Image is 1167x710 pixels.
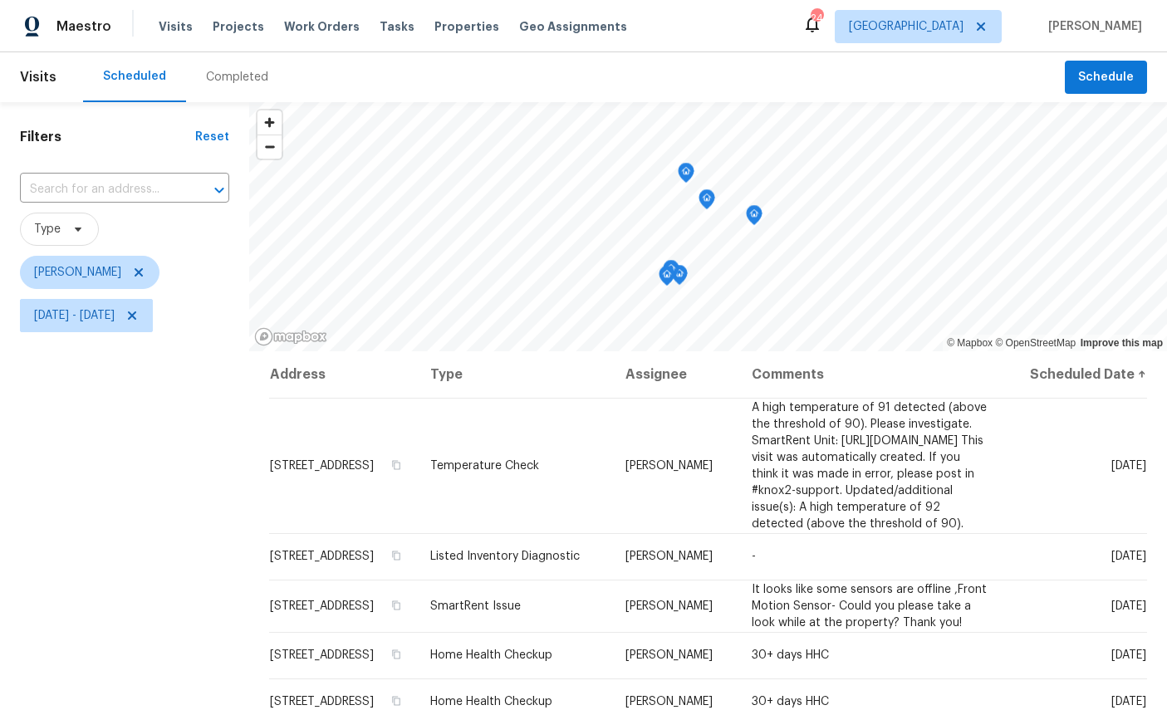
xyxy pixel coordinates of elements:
span: [PERSON_NAME] [625,551,713,562]
span: Geo Assignments [519,18,627,35]
div: Scheduled [103,68,166,85]
span: SmartRent Issue [430,600,521,612]
span: [PERSON_NAME] [1042,18,1142,35]
span: [GEOGRAPHIC_DATA] [849,18,964,35]
span: Visits [159,18,193,35]
button: Copy Address [389,598,404,613]
th: Address [269,351,417,398]
div: Map marker [678,163,694,189]
a: Mapbox [947,337,993,349]
th: Comments [738,351,1002,398]
span: [DATE] [1111,551,1146,562]
span: Work Orders [284,18,360,35]
div: Map marker [699,189,715,215]
h1: Filters [20,129,195,145]
th: Assignee [612,351,738,398]
span: Home Health Checkup [430,696,552,708]
span: [PERSON_NAME] [625,460,713,472]
span: Home Health Checkup [430,649,552,661]
span: [STREET_ADDRESS] [270,600,374,612]
span: Visits [20,59,56,95]
span: [PERSON_NAME] [625,696,713,708]
span: [PERSON_NAME] [625,600,713,612]
span: 30+ days HHC [752,649,829,661]
span: [STREET_ADDRESS] [270,649,374,661]
span: - [752,551,756,562]
span: Schedule [1078,67,1134,88]
span: 30+ days HHC [752,696,829,708]
input: Search for an address... [20,177,183,203]
span: [DATE] [1111,696,1146,708]
button: Open [208,179,231,202]
a: Mapbox homepage [254,327,327,346]
th: Type [417,351,613,398]
span: [PERSON_NAME] [625,649,713,661]
button: Schedule [1065,61,1147,95]
span: [STREET_ADDRESS] [270,696,374,708]
button: Copy Address [389,548,404,563]
div: Map marker [663,260,679,286]
button: Copy Address [389,458,404,473]
div: 24 [811,10,822,27]
a: OpenStreetMap [995,337,1076,349]
span: [DATE] [1111,460,1146,472]
button: Copy Address [389,647,404,662]
div: Reset [195,129,229,145]
span: [DATE] [1111,600,1146,612]
span: [DATE] [1111,649,1146,661]
span: A high temperature of 91 detected (above the threshold of 90). Please investigate. SmartRent Unit... [752,402,987,530]
span: [DATE] - [DATE] [34,307,115,324]
button: Copy Address [389,693,404,708]
span: [STREET_ADDRESS] [270,460,374,472]
button: Zoom out [257,135,282,159]
div: Map marker [746,205,762,231]
span: Listed Inventory Diagnostic [430,551,580,562]
span: It looks like some sensors are offline ,Front Motion Sensor- Could you please take a look while a... [752,584,987,629]
span: Projects [213,18,264,35]
div: Map marker [671,265,688,291]
span: [PERSON_NAME] [34,264,121,281]
button: Zoom in [257,110,282,135]
th: Scheduled Date ↑ [1003,351,1147,398]
div: Completed [206,69,268,86]
div: Map marker [659,266,675,291]
a: Improve this map [1081,337,1163,349]
span: Properties [434,18,499,35]
span: Temperature Check [430,460,539,472]
span: Maestro [56,18,111,35]
span: Type [34,221,61,237]
span: Tasks [380,21,414,32]
span: [STREET_ADDRESS] [270,551,374,562]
